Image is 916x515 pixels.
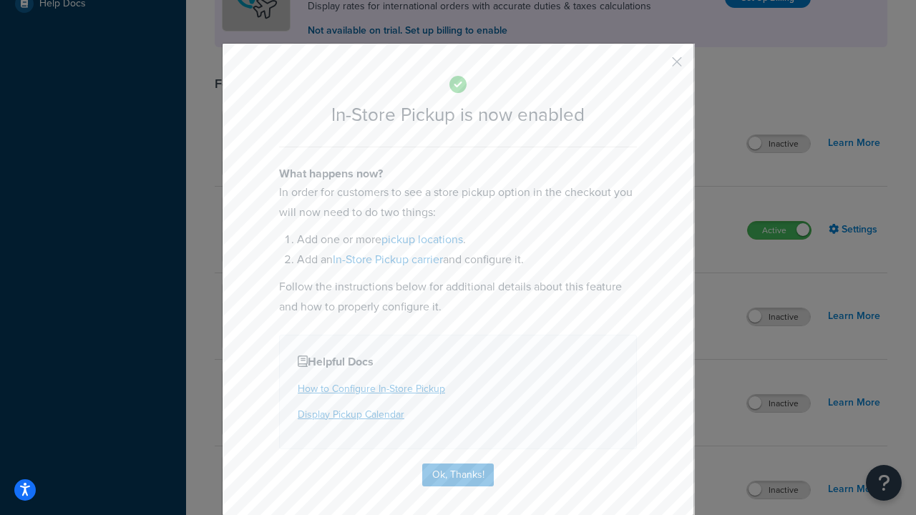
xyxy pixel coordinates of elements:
[297,250,637,270] li: Add an and configure it.
[297,230,637,250] li: Add one or more .
[279,277,637,317] p: Follow the instructions below for additional details about this feature and how to properly confi...
[422,463,494,486] button: Ok, Thanks!
[279,165,637,182] h4: What happens now?
[381,231,463,247] a: pickup locations
[279,182,637,222] p: In order for customers to see a store pickup option in the checkout you will now need to do two t...
[298,407,404,422] a: Display Pickup Calendar
[279,104,637,125] h2: In-Store Pickup is now enabled
[333,251,443,268] a: In-Store Pickup carrier
[298,381,445,396] a: How to Configure In-Store Pickup
[298,353,618,371] h4: Helpful Docs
